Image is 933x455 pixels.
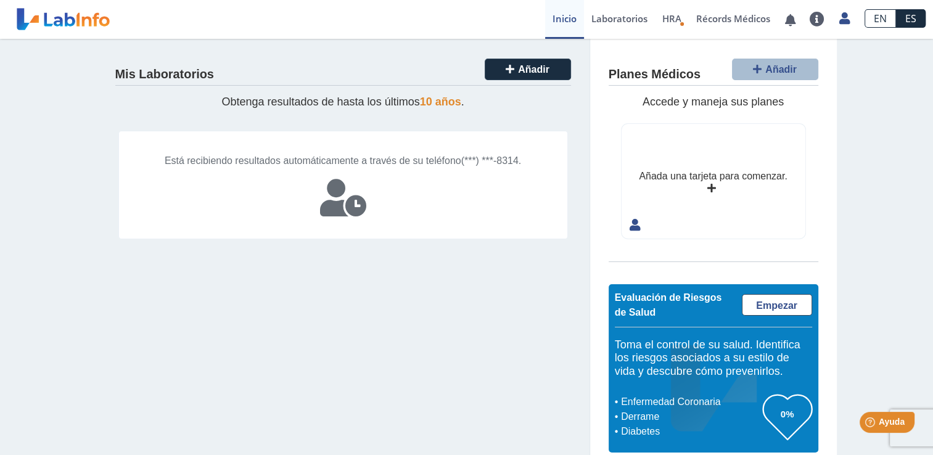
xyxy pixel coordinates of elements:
[165,155,461,166] span: Está recibiendo resultados automáticamente a través de su teléfono
[896,9,926,28] a: ES
[485,59,571,80] button: Añadir
[615,338,812,379] h5: Toma el control de su salud. Identifica los riesgos asociados a su estilo de vida y descubre cómo...
[420,96,461,108] span: 10 años
[742,294,812,316] a: Empezar
[221,96,464,108] span: Obtenga resultados de hasta los últimos .
[765,64,797,75] span: Añadir
[618,424,763,439] li: Diabetes
[615,292,722,318] span: Evaluación de Riesgos de Salud
[115,67,214,82] h4: Mis Laboratorios
[618,409,763,424] li: Derrame
[662,12,681,25] span: HRA
[609,67,701,82] h4: Planes Médicos
[732,59,818,80] button: Añadir
[763,406,812,422] h3: 0%
[639,169,787,184] div: Añada una tarjeta para comenzar.
[823,407,919,441] iframe: Help widget launcher
[756,300,797,311] span: Empezar
[518,64,549,75] span: Añadir
[643,96,784,108] span: Accede y maneja sus planes
[865,9,896,28] a: EN
[618,395,763,409] li: Enfermedad Coronaria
